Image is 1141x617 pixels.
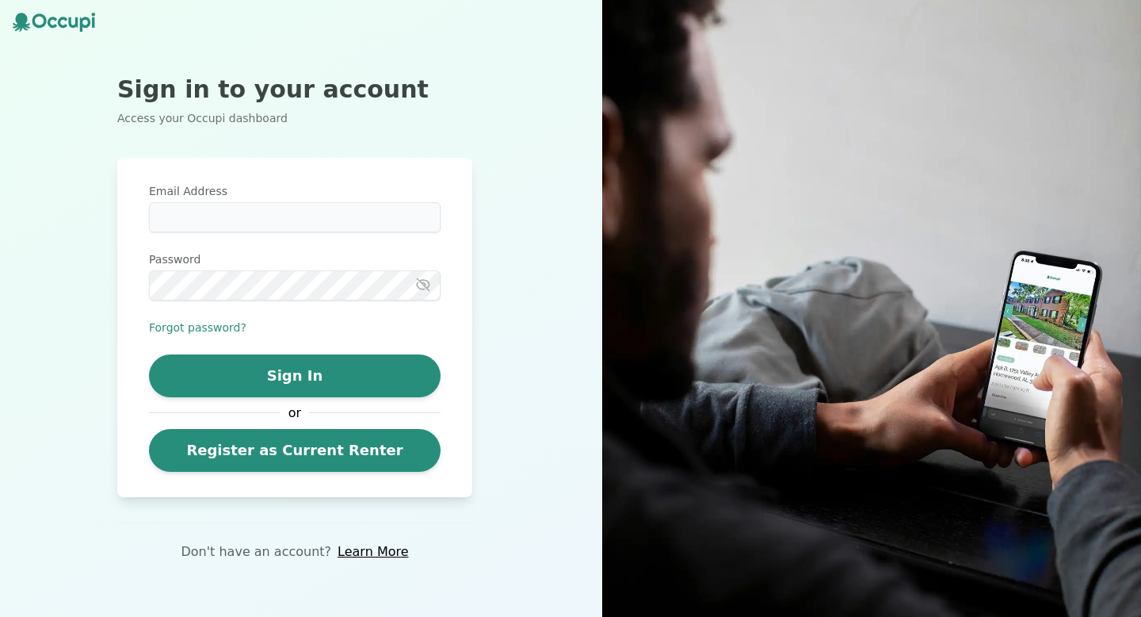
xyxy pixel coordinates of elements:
button: Sign In [149,354,441,397]
label: Email Address [149,183,441,199]
label: Password [149,251,441,267]
p: Don't have an account? [181,542,331,561]
button: Forgot password? [149,320,246,335]
p: Access your Occupi dashboard [117,110,472,126]
span: or [280,404,309,423]
a: Learn More [338,542,408,561]
h2: Sign in to your account [117,75,472,104]
a: Register as Current Renter [149,429,441,472]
